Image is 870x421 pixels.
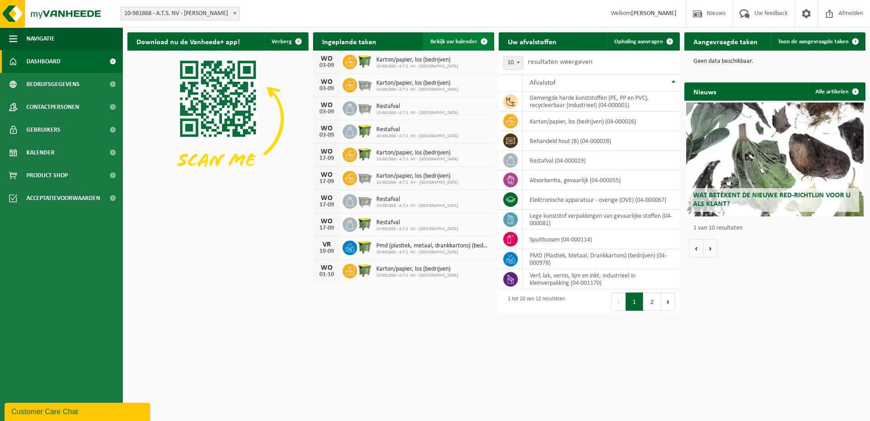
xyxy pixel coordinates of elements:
img: WB-1100-HPE-GN-50 [357,146,373,162]
span: Restafval [376,219,458,226]
h2: Aangevraagde taken [684,32,767,50]
div: WO [318,218,336,225]
button: Next [661,293,675,311]
td: verf, lak, vernis, lijm en inkt, industrieel in kleinverpakking (04-001170) [523,269,680,289]
img: Download de VHEPlus App [127,51,309,187]
span: 10-981868 - A.T.S. NV - [GEOGRAPHIC_DATA] [376,133,458,139]
span: 10-981868 - A.T.S. NV - [GEOGRAPHIC_DATA] [376,226,458,232]
button: 1 [626,293,643,311]
img: WB-2500-GAL-GY-01 [357,169,373,185]
span: Bekijk uw kalender [430,39,477,45]
p: 1 van 10 resultaten [693,225,861,231]
img: WB-2500-GAL-GY-01 [357,193,373,208]
span: Wat betekent de nieuwe RED-richtlijn voor u als klant? [693,192,850,208]
td: behandeld hout (B) (04-000028) [523,131,680,151]
img: WB-2500-GAL-GY-01 [357,100,373,115]
span: Karton/papier, los (bedrijven) [376,266,458,273]
iframe: chat widget [5,401,152,421]
span: Kalender [26,141,55,164]
div: 03-09 [318,109,336,115]
span: Verberg [272,39,292,45]
span: 10 [503,56,523,70]
h2: Download nu de Vanheede+ app! [127,32,249,50]
span: 10-981868 - A.T.S. NV - HAMME - HAMME [120,7,240,21]
span: Pmd (plastiek, metaal, drankkartons) (bedrijven) [376,242,490,250]
td: lege kunststof verpakkingen van gevaarlijke stoffen (04-000081) [523,210,680,230]
span: Karton/papier, los (bedrijven) [376,173,458,180]
p: Geen data beschikbaar. [693,58,856,65]
button: Previous [611,293,626,311]
label: resultaten weergeven [528,58,592,66]
div: 17-09 [318,155,336,162]
div: 03-09 [318,62,336,69]
div: WO [318,55,336,62]
a: Ophaling aanvragen [607,32,679,51]
div: 17-09 [318,225,336,231]
div: 17-09 [318,202,336,208]
div: WO [318,102,336,109]
div: 03-09 [318,86,336,92]
span: 10 [504,56,523,69]
h2: Nieuws [684,82,725,100]
span: 10-981868 - A.T.S. NV - [GEOGRAPHIC_DATA] [376,273,458,278]
div: WO [318,148,336,155]
span: Karton/papier, los (bedrijven) [376,149,458,157]
span: 10-981868 - A.T.S. NV - [GEOGRAPHIC_DATA] [376,157,458,162]
div: VR [318,241,336,248]
h2: Uw afvalstoffen [499,32,566,50]
span: 10-981868 - A.T.S. NV - [GEOGRAPHIC_DATA] [376,87,458,92]
td: karton/papier, los (bedrijven) (04-000026) [523,112,680,131]
span: Afvalstof [530,79,556,87]
img: WB-1100-HPE-GN-50 [357,216,373,231]
a: Bekijk uw kalender [423,32,493,51]
span: Gebruikers [26,118,61,141]
a: Alle artikelen [808,82,865,101]
div: 17-09 [318,179,336,185]
span: Restafval [376,103,458,110]
span: Contactpersonen [26,96,79,118]
span: Bedrijfsgegevens [26,73,80,96]
span: 10-981868 - A.T.S. NV - [GEOGRAPHIC_DATA] [376,180,458,185]
button: Vorige [689,239,703,257]
button: Volgende [703,239,718,257]
div: 03-09 [318,132,336,139]
div: WO [318,78,336,86]
img: WB-1100-HPE-GN-50 [357,53,373,69]
strong: [PERSON_NAME] [631,10,677,17]
span: Karton/papier, los (bedrijven) [376,56,458,64]
button: Verberg [264,32,308,51]
td: spuitbussen (04-000114) [523,230,680,249]
div: 1 tot 10 van 12 resultaten [503,292,565,312]
div: WO [318,195,336,202]
td: elektronische apparatuur - overige (OVE) (04-000067) [523,190,680,210]
span: 10-981868 - A.T.S. NV - [GEOGRAPHIC_DATA] [376,110,458,116]
img: WB-1100-HPE-GN-50 [357,239,373,255]
span: 10-981868 - A.T.S. NV - [GEOGRAPHIC_DATA] [376,250,490,255]
div: 01-10 [318,272,336,278]
span: Product Shop [26,164,68,187]
img: WB-2500-GAL-GY-01 [357,77,373,92]
span: Dashboard [26,50,61,73]
span: Navigatie [26,27,55,50]
div: WO [318,125,336,132]
span: Ophaling aanvragen [614,39,663,45]
td: restafval (04-000029) [523,151,680,170]
img: WB-1100-HPE-GN-50 [357,262,373,278]
span: 10-981868 - A.T.S. NV - [GEOGRAPHIC_DATA] [376,64,458,69]
h2: Ingeplande taken [313,32,385,50]
span: Karton/papier, los (bedrijven) [376,80,458,87]
td: PMD (Plastiek, Metaal, Drankkartons) (bedrijven) (04-000978) [523,249,680,269]
span: Restafval [376,196,458,203]
img: WB-1100-HPE-GN-50 [357,123,373,139]
span: Restafval [376,126,458,133]
span: 10-981868 - A.T.S. NV - [GEOGRAPHIC_DATA] [376,203,458,209]
a: Wat betekent de nieuwe RED-richtlijn voor u als klant? [686,103,864,216]
div: WO [318,171,336,179]
div: 19-09 [318,248,336,255]
td: gemengde harde kunststoffen (PE, PP en PVC), recycleerbaar (industrieel) (04-000001) [523,92,680,112]
span: Toon de aangevraagde taken [778,39,849,45]
button: 2 [643,293,661,311]
span: 10-981868 - A.T.S. NV - HAMME - HAMME [121,7,239,20]
span: Acceptatievoorwaarden [26,187,100,210]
